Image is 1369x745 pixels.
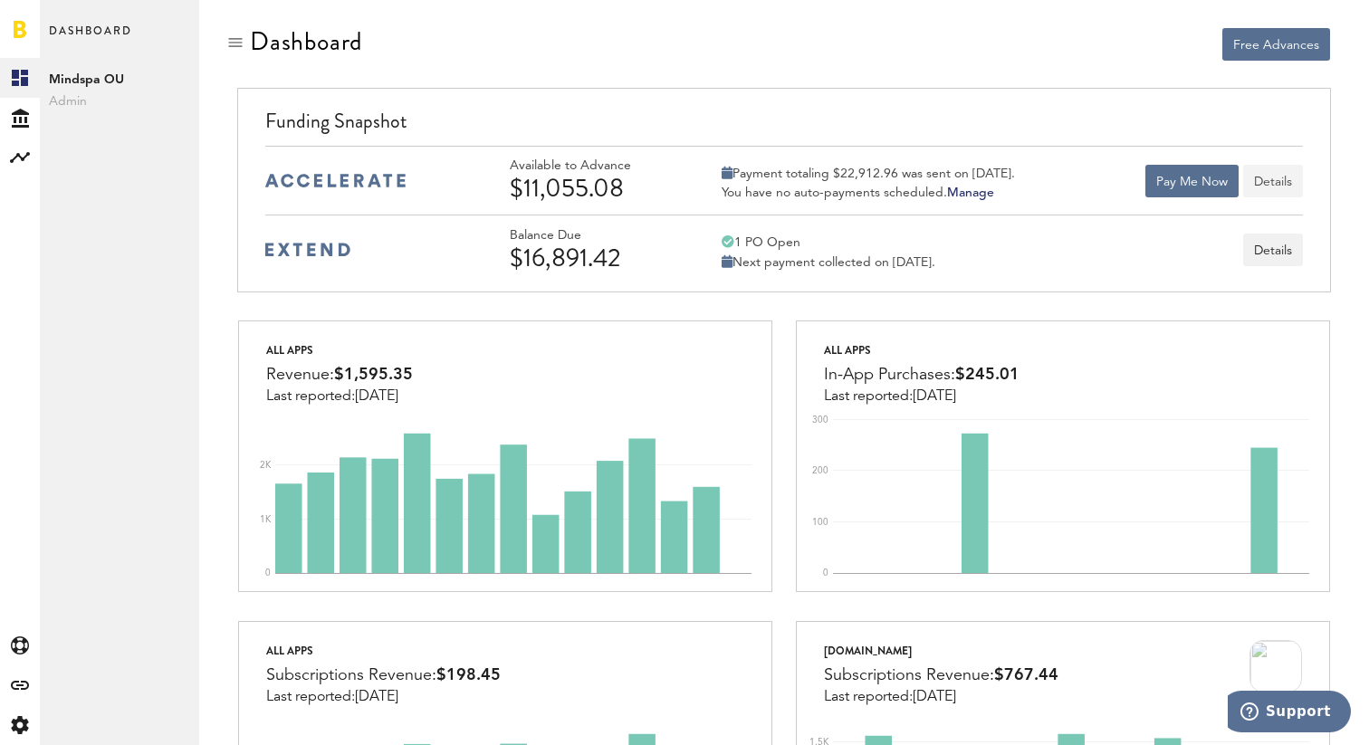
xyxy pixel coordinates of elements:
[947,186,994,199] a: Manage
[266,662,501,689] div: Subscriptions Revenue:
[355,690,398,704] span: [DATE]
[1249,640,1302,692] img: 100x100bb_QDAQhIW.jpg
[722,254,935,271] div: Next payment collected on [DATE].
[955,367,1020,383] span: $245.01
[722,166,1015,182] div: Payment totaling $22,912.96 was sent on [DATE].
[824,640,1058,662] div: [DOMAIN_NAME]
[824,339,1020,361] div: All apps
[510,158,682,174] div: Available to Advance
[1243,234,1303,266] button: Details
[49,69,190,91] span: Mindspa OU
[260,515,272,524] text: 1K
[265,568,271,578] text: 0
[824,689,1058,705] div: Last reported:
[334,367,413,383] span: $1,595.35
[260,461,272,470] text: 2K
[49,91,190,112] span: Admin
[823,568,828,578] text: 0
[722,234,935,251] div: 1 PO Open
[1145,165,1239,197] button: Pay Me Now
[510,174,682,203] div: $11,055.08
[824,662,1058,689] div: Subscriptions Revenue:
[1222,28,1330,61] button: Free Advances
[824,361,1020,388] div: In-App Purchases:
[1243,165,1303,197] button: Details
[722,185,1015,201] div: You have no auto-payments scheduled.
[1228,691,1351,736] iframe: Opens a widget where you can find more information
[355,389,398,404] span: [DATE]
[266,339,413,361] div: All apps
[265,174,406,187] img: accelerate-medium-blue-logo.svg
[913,690,956,704] span: [DATE]
[824,388,1020,405] div: Last reported:
[812,466,828,475] text: 200
[250,27,362,56] div: Dashboard
[994,667,1058,683] span: $767.44
[49,20,132,58] span: Dashboard
[510,228,682,244] div: Balance Due
[913,389,956,404] span: [DATE]
[266,640,501,662] div: All apps
[510,244,682,272] div: $16,891.42
[266,689,501,705] div: Last reported:
[436,667,501,683] span: $198.45
[265,243,350,257] img: extend-medium-blue-logo.svg
[266,361,413,388] div: Revenue:
[812,415,828,425] text: 300
[265,107,1302,146] div: Funding Snapshot
[266,388,413,405] div: Last reported:
[812,518,828,527] text: 100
